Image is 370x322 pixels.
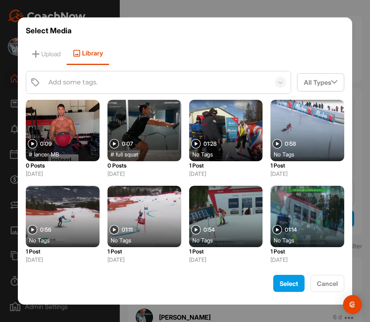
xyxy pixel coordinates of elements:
[317,280,338,288] span: Cancel
[29,150,103,158] div: #
[280,280,298,288] span: Select
[270,170,344,178] p: [DATE]
[274,150,347,158] div: No Tags
[107,255,181,264] p: [DATE]
[28,139,37,149] img: play
[270,247,344,255] p: 1 Post
[192,150,266,158] div: No Tags
[272,225,282,234] img: play
[297,74,344,91] div: All Types
[122,141,133,147] span: 0:07
[29,236,103,244] div: No Tags
[343,295,362,314] div: Open Intercom Messenger
[109,139,119,149] img: play
[26,161,100,170] p: 0 Posts
[26,247,100,255] p: 1 Post
[189,161,263,170] p: 1 Post
[40,227,51,232] span: 0:56
[111,150,184,158] div: #
[111,236,184,244] div: No Tags
[311,275,344,292] button: Cancel
[34,150,59,158] span: lancer MB
[270,255,344,264] p: [DATE]
[285,141,296,147] span: 0:58
[203,227,215,232] span: 0:54
[26,170,100,178] p: [DATE]
[273,275,305,292] button: Select
[107,161,181,170] p: 0 Posts
[109,225,119,234] img: play
[26,42,67,65] span: Upload
[189,247,263,255] p: 1 Post
[191,139,201,149] img: play
[116,150,138,158] span: full squat
[203,141,217,147] span: 01:28
[272,139,282,149] img: play
[191,225,201,234] img: play
[192,236,266,244] div: No Tags
[270,161,344,170] p: 1 Post
[26,255,100,264] p: [DATE]
[40,141,52,147] span: 0:09
[285,227,297,232] span: 01:14
[122,227,132,232] span: 01:11
[28,225,37,234] img: play
[274,236,347,244] div: No Tags
[107,170,181,178] p: [DATE]
[189,170,263,178] p: [DATE]
[67,42,109,65] span: Library
[48,78,98,87] div: Add some tags.
[31,78,40,87] img: tags
[189,255,263,264] p: [DATE]
[26,25,345,36] h3: Select Media
[107,247,181,255] p: 1 Post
